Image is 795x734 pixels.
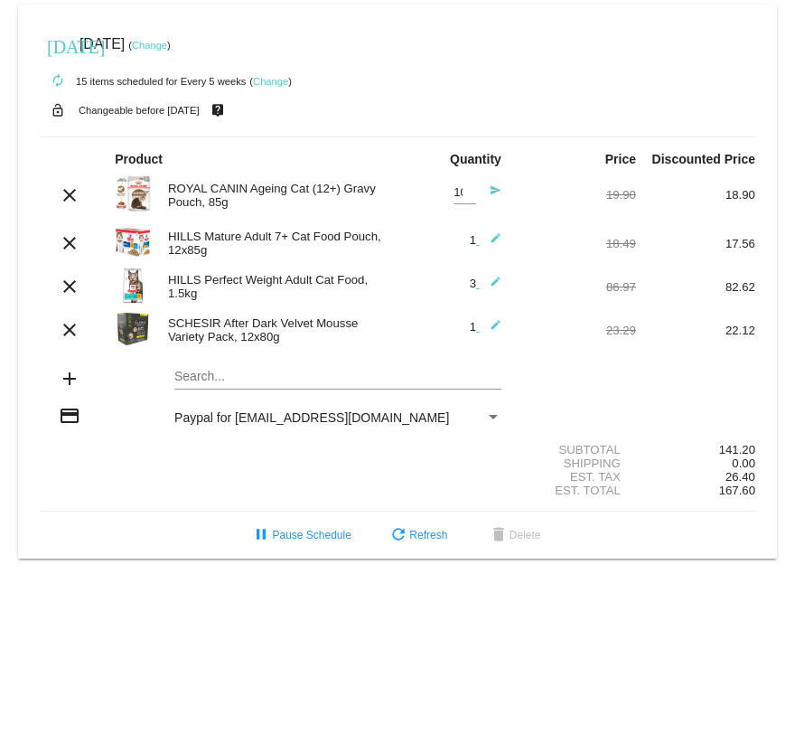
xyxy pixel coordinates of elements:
input: Quantity [454,186,476,200]
div: 17.56 [636,237,755,250]
div: SCHESIR After Dark Velvet Mousse Variety Pack, 12x80g [159,316,397,343]
div: Est. Total [517,484,636,497]
span: 3 [470,277,501,290]
mat-icon: add [59,368,80,390]
span: Refresh [388,529,447,541]
mat-icon: [DATE] [47,34,69,56]
a: Change [253,76,288,87]
mat-icon: edit [480,232,501,254]
button: Pause Schedule [236,519,365,551]
img: 34660.jpg [115,268,151,304]
div: 82.62 [636,280,755,294]
button: Delete [473,519,556,551]
span: 167.60 [719,484,755,497]
div: 18.90 [636,188,755,202]
div: HILLS Mature Adult 7+ Cat Food Pouch, 12x85g [159,230,397,257]
mat-select: Payment Method [174,410,501,425]
div: Est. Tax [517,470,636,484]
mat-icon: edit [480,276,501,297]
div: 19.90 [517,188,636,202]
div: 18.49 [517,237,636,250]
strong: Product [115,152,163,166]
input: Search... [174,370,501,384]
div: 23.29 [517,324,636,337]
strong: Price [605,152,636,166]
img: 95269.jpg [115,311,151,347]
mat-icon: autorenew [47,71,69,92]
mat-icon: send [480,184,501,206]
span: 0.00 [732,456,755,470]
mat-icon: edit [480,319,501,341]
mat-icon: lock_open [47,99,69,122]
span: Pause Schedule [250,529,351,541]
a: Change [132,40,167,51]
div: 141.20 [636,443,755,456]
span: Delete [488,529,541,541]
div: HILLS Perfect Weight Adult Cat Food, 1.5kg [159,273,397,300]
span: 1 [470,233,501,247]
div: ROYAL CANIN Ageing Cat (12+) Gravy Pouch, 85g [159,182,397,209]
mat-icon: live_help [207,99,229,122]
span: Paypal for [EMAIL_ADDRESS][DOMAIN_NAME] [174,410,449,425]
mat-icon: clear [59,184,80,206]
img: 72287-scaled.jpg [115,175,151,212]
button: Refresh [373,519,462,551]
small: Changeable before [DATE] [79,105,200,116]
strong: Discounted Price [652,152,755,166]
small: ( ) [128,40,171,51]
div: Shipping [517,456,636,470]
div: Subtotal [517,443,636,456]
mat-icon: clear [59,232,80,254]
mat-icon: delete [488,525,510,547]
span: 1 [470,320,501,334]
small: ( ) [249,76,292,87]
mat-icon: credit_card [59,405,80,427]
mat-icon: refresh [388,525,409,547]
mat-icon: clear [59,319,80,341]
img: 34657.jpg [115,224,151,260]
div: 86.97 [517,280,636,294]
div: 22.12 [636,324,755,337]
strong: Quantity [450,152,501,166]
mat-icon: pause [250,525,272,547]
mat-icon: clear [59,276,80,297]
span: 26.40 [725,470,755,484]
small: 15 items scheduled for Every 5 weeks [40,76,246,87]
